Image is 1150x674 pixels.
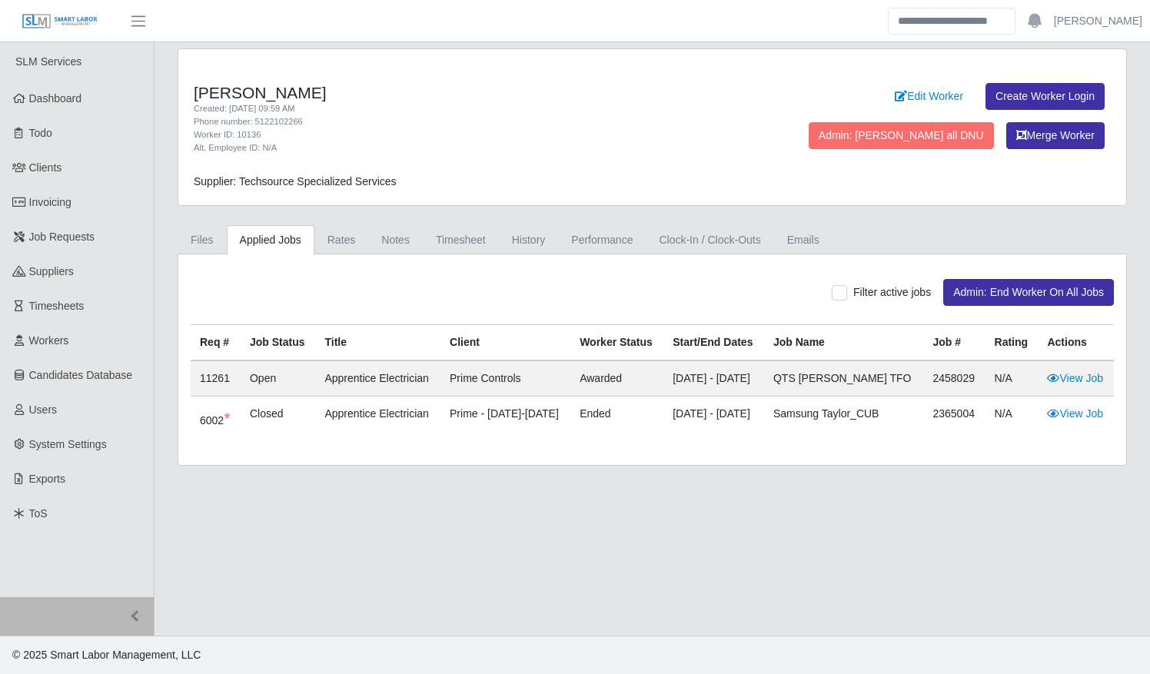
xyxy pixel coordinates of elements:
td: ended [570,397,663,441]
th: Worker Status [570,325,663,361]
span: Timesheets [29,300,85,312]
td: [DATE] - [DATE] [663,397,764,441]
td: awarded [570,360,663,397]
span: Dashboard [29,92,82,105]
button: Admin: End Worker On All Jobs [943,279,1114,306]
th: Job Name [764,325,923,361]
span: Supplier: Techsource Specialized Services [194,175,397,188]
th: Client [440,325,570,361]
button: Merge Worker [1006,122,1105,149]
span: © 2025 Smart Labor Management, LLC [12,649,201,661]
div: Worker ID: 10136 [194,128,719,141]
a: View Job [1047,407,1103,420]
td: 11261 [191,360,241,397]
span: Suppliers [29,265,74,277]
div: Created: [DATE] 09:59 AM [194,102,719,115]
a: Files [178,225,227,255]
span: ToS [29,507,48,520]
a: Create Worker Login [985,83,1105,110]
a: Clock-In / Clock-Outs [646,225,773,255]
td: QTS [PERSON_NAME] TFO [764,360,923,397]
td: Prime Controls [440,360,570,397]
span: SLM Services [15,55,81,68]
span: Invoicing [29,196,71,208]
span: Todo [29,127,52,139]
td: 6002 [191,397,241,441]
a: Emails [774,225,833,255]
td: N/A [985,397,1039,441]
span: Clients [29,161,62,174]
th: Title [315,325,440,361]
h4: [PERSON_NAME] [194,83,719,102]
a: Timesheet [423,225,499,255]
span: Candidates Database [29,369,133,381]
div: Alt. Employee ID: N/A [194,141,719,154]
a: View Job [1047,372,1103,384]
a: History [499,225,559,255]
a: Performance [558,225,646,255]
span: DO NOT USE [224,409,231,428]
td: [DATE] - [DATE] [663,360,764,397]
td: 2365004 [923,397,985,441]
th: Job # [923,325,985,361]
img: SLM Logo [22,13,98,30]
button: Admin: [PERSON_NAME] all DNU [809,122,994,149]
th: Req # [191,325,241,361]
input: Search [888,8,1015,35]
td: N/A [985,360,1039,397]
a: Edit Worker [885,83,973,110]
a: Notes [368,225,423,255]
td: Apprentice Electrician [315,360,440,397]
th: Job Status [241,325,315,361]
div: Phone number: 5122102266 [194,115,719,128]
a: Applied Jobs [227,225,314,255]
span: Workers [29,334,69,347]
td: Prime - [DATE]-[DATE] [440,397,570,441]
td: Apprentice Electrician [315,397,440,441]
span: Exports [29,473,65,485]
th: Rating [985,325,1039,361]
a: [PERSON_NAME] [1054,13,1142,29]
th: Actions [1038,325,1114,361]
span: Filter active jobs [853,286,931,298]
span: Users [29,403,58,416]
th: Start/End Dates [663,325,764,361]
a: Rates [314,225,369,255]
span: System Settings [29,438,107,450]
td: Closed [241,397,315,441]
td: 2458029 [923,360,985,397]
td: Samsung Taylor_CUB [764,397,923,441]
span: Job Requests [29,231,95,243]
td: Open [241,360,315,397]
